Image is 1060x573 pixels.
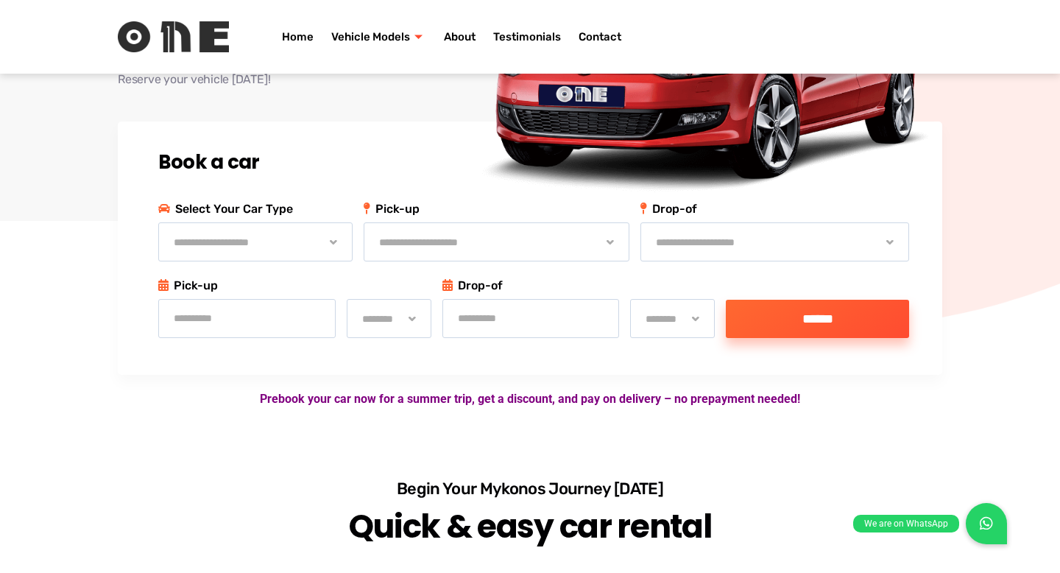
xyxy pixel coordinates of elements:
div: We are on WhatsApp [853,515,959,532]
h2: Book a car [158,151,909,174]
a: We are on WhatsApp [966,503,1007,544]
p: Pick-up [158,276,431,295]
h2: Quick & easy car rental [346,505,714,549]
h3: Begin Your Mykonos Journey [DATE] [346,479,714,499]
a: Vehicle Models [322,7,435,66]
a: Contact [570,7,630,66]
a: Home [273,7,322,66]
strong: Prebook your car now for a summer trip, get a discount, and pay on delivery – no prepayment needed! [260,392,800,406]
p: Select Your Car Type [158,200,353,219]
a: About [435,7,484,66]
p: Drop-of [442,276,715,295]
a: Testimonials [484,7,570,66]
img: Rent One Logo without Text [118,21,229,52]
